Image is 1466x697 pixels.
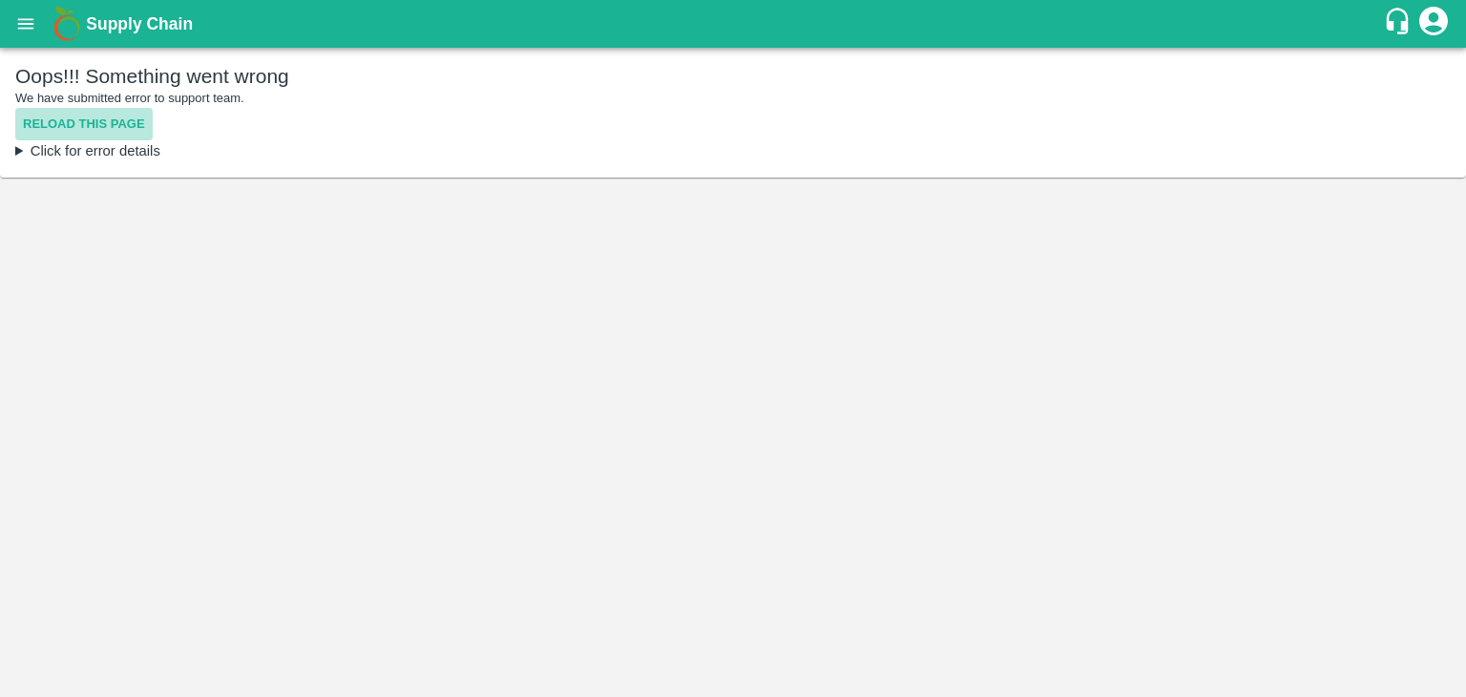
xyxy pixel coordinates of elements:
[15,108,153,141] button: Reload this page
[86,14,193,33] b: Supply Chain
[15,140,1451,161] summary: Click for error details
[15,90,1451,108] p: We have submitted error to support team.
[15,63,1451,90] h5: Oops!!! Something went wrong
[4,2,48,46] button: open drawer
[48,5,86,43] img: logo
[1383,7,1416,41] div: customer-support
[15,140,1451,161] details: lo I (dolor://si.ametco.ad/elitsed/8543.272233do2ei6tem058in.ut:363:9165949) la E (dolor://ma.ali...
[1416,4,1451,44] div: account of current user
[86,11,1383,37] a: Supply Chain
